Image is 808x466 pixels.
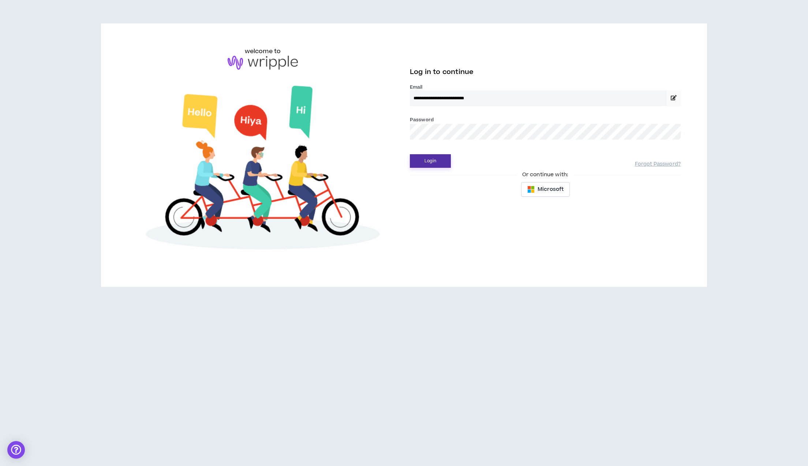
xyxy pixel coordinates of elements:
[410,154,451,168] button: Login
[410,84,681,90] label: Email
[228,56,298,70] img: logo-brand.png
[538,185,564,193] span: Microsoft
[245,47,281,56] h6: welcome to
[410,116,434,123] label: Password
[127,77,398,264] img: Welcome to Wripple
[521,182,570,197] button: Microsoft
[635,161,681,168] a: Forgot Password?
[410,67,474,77] span: Log in to continue
[7,441,25,459] div: Open Intercom Messenger
[517,171,573,179] span: Or continue with:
